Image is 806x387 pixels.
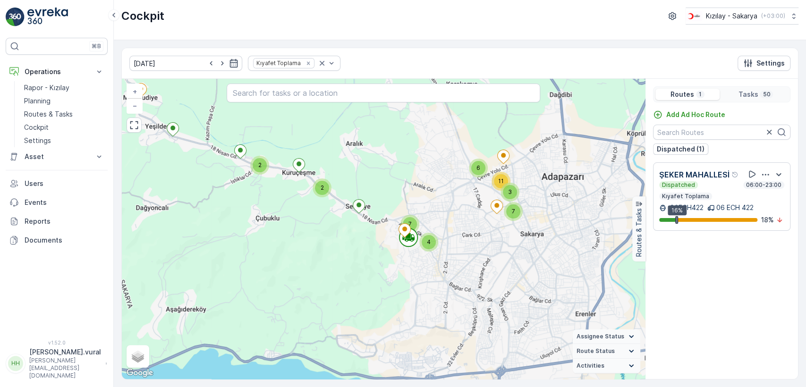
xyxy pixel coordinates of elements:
[6,193,108,212] a: Events
[20,108,108,121] a: Routes & Tasks
[6,340,108,345] span: v 1.52.0
[124,367,155,379] img: Google
[303,59,314,67] div: Remove Kıyafet Toplama
[29,357,101,379] p: [PERSON_NAME][EMAIL_ADDRESS][DOMAIN_NAME]
[20,121,108,134] a: Cockpit
[400,215,419,234] div: 7
[25,236,104,245] p: Documents
[6,212,108,231] a: Reports
[573,329,640,344] summary: Assignee Status
[6,231,108,250] a: Documents
[6,62,108,81] button: Operations
[92,42,101,50] p: ⌘B
[761,215,774,225] p: 18 %
[512,208,515,215] span: 7
[133,87,137,95] span: +
[731,171,739,178] div: Help Tooltip Icon
[254,59,302,67] div: Kıyafet Toplama
[716,203,754,212] p: 06 ECH 422
[419,233,438,252] div: 4
[24,136,51,145] p: Settings
[670,90,694,99] p: Routes
[6,174,108,193] a: Users
[706,11,757,21] p: Kızılay - Sakarya
[501,183,519,202] div: 3
[668,205,687,216] div: 16%
[258,161,262,168] span: 2
[25,179,104,188] p: Users
[127,346,148,367] a: Layers
[250,156,269,175] div: 2
[25,217,104,226] p: Reports
[661,181,696,189] p: Dispatched
[121,8,164,24] p: Cockpit
[577,347,615,355] span: Route Status
[24,123,49,132] p: Cockpit
[25,198,104,207] p: Events
[321,184,324,191] span: 2
[6,147,108,166] button: Asset
[24,83,69,93] p: Rapor - Kızılay
[657,144,704,154] p: Dispatched (1)
[25,152,89,161] p: Asset
[504,202,523,221] div: 7
[661,193,710,200] p: Kıyafet Toplama
[577,362,604,370] span: Activities
[686,11,702,21] img: k%C4%B1z%C4%B1lay_DTAvauz.png
[573,359,640,373] summary: Activities
[24,96,51,106] p: Planning
[738,56,790,71] button: Settings
[469,159,488,177] div: 6
[738,90,758,99] p: Tasks
[668,203,704,212] p: 06ECH422
[492,172,510,191] div: 11
[20,134,108,147] a: Settings
[127,84,142,99] a: Zoom In
[498,177,504,185] span: 11
[29,347,101,357] p: [PERSON_NAME].vural
[573,344,640,359] summary: Route Status
[653,125,790,140] input: Search Routes
[27,8,68,26] img: logo_light-DOdMpM7g.png
[20,94,108,108] a: Planning
[508,188,512,195] span: 3
[427,238,431,245] span: 4
[761,12,785,20] p: ( +03:00 )
[6,347,108,379] button: HH[PERSON_NAME].vural[PERSON_NAME][EMAIL_ADDRESS][DOMAIN_NAME]
[659,169,730,180] p: ŞEKER MAHALLESİ
[577,333,624,340] span: Assignee Status
[756,59,785,68] p: Settings
[24,109,73,119] p: Routes & Tasks
[666,110,725,119] p: Add Ad Hoc Route
[634,209,644,257] p: Routes & Tasks
[25,67,89,76] p: Operations
[653,143,708,155] button: Dispatched (1)
[408,220,412,227] span: 7
[227,84,541,102] input: Search for tasks or a location
[20,81,108,94] a: Rapor - Kızılay
[313,178,331,197] div: 2
[133,101,137,109] span: −
[6,8,25,26] img: logo
[476,164,480,171] span: 6
[686,8,798,25] button: Kızılay - Sakarya(+03:00)
[745,181,782,189] p: 06:00-23:00
[129,56,242,71] input: dd/mm/yyyy
[124,367,155,379] a: Open this area in Google Maps (opens a new window)
[653,110,725,119] a: Add Ad Hoc Route
[698,91,703,98] p: 1
[8,356,23,371] div: HH
[762,91,771,98] p: 50
[127,99,142,113] a: Zoom Out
